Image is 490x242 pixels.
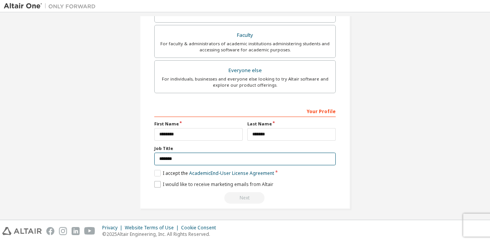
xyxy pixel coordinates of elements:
label: Job Title [154,145,336,151]
img: linkedin.svg [72,227,80,235]
img: instagram.svg [59,227,67,235]
img: youtube.svg [84,227,95,235]
div: Faculty [159,30,331,41]
img: Altair One [4,2,100,10]
img: facebook.svg [46,227,54,235]
label: Last Name [247,121,336,127]
div: For faculty & administrators of academic institutions administering students and accessing softwa... [159,41,331,53]
div: Your Profile [154,105,336,117]
div: Read and acccept EULA to continue [154,192,336,204]
img: altair_logo.svg [2,227,42,235]
div: Everyone else [159,65,331,76]
div: Privacy [102,225,125,231]
a: Academic End-User License Agreement [189,170,274,176]
div: For individuals, businesses and everyone else looking to try Altair software and explore our prod... [159,76,331,88]
div: Website Terms of Use [125,225,181,231]
label: I accept the [154,170,274,176]
p: © 2025 Altair Engineering, Inc. All Rights Reserved. [102,231,220,237]
div: Cookie Consent [181,225,220,231]
label: I would like to receive marketing emails from Altair [154,181,273,188]
label: First Name [154,121,243,127]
